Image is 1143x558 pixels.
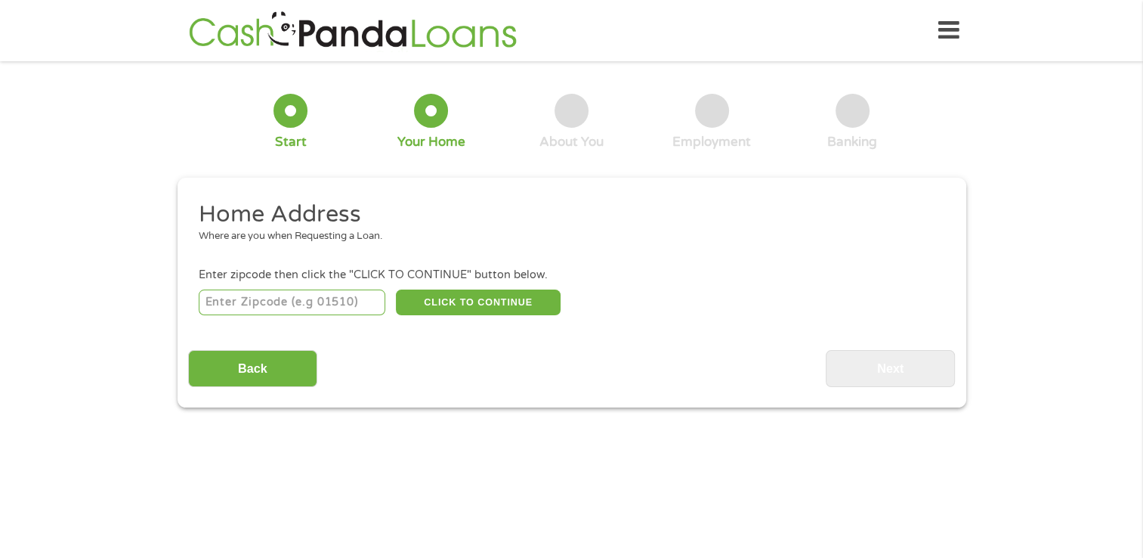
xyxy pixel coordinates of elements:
[275,134,307,150] div: Start
[188,350,317,387] input: Back
[539,134,604,150] div: About You
[396,290,561,315] button: CLICK TO CONTINUE
[199,229,933,244] div: Where are you when Requesting a Loan.
[672,134,751,150] div: Employment
[184,9,521,52] img: GetLoanNow Logo
[827,134,877,150] div: Banking
[826,350,955,387] input: Next
[199,200,933,230] h2: Home Address
[199,290,385,315] input: Enter Zipcode (e.g 01510)
[397,134,465,150] div: Your Home
[199,267,944,284] div: Enter zipcode then click the "CLICK TO CONTINUE" button below.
